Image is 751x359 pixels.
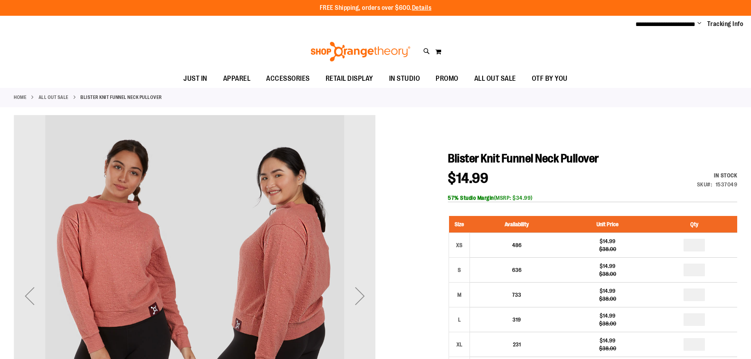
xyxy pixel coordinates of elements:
div: $14.99 [567,237,647,245]
span: Blister Knit Funnel Neck Pullover [448,152,599,165]
span: PROMO [436,70,458,87]
span: 319 [512,316,521,323]
span: ACCESSORIES [266,70,310,87]
div: $38.00 [567,344,647,352]
p: FREE Shipping, orders over $600. [320,4,432,13]
div: $38.00 [567,295,647,303]
div: S [453,264,465,276]
div: $38.00 [567,320,647,327]
div: 1537049 [716,180,738,188]
div: $38.00 [567,245,647,253]
a: Tracking Info [707,20,744,28]
span: APPAREL [223,70,251,87]
div: Availability [697,171,738,179]
div: $38.00 [567,270,647,278]
div: $14.99 [567,312,647,320]
strong: SKU [697,181,712,188]
span: 636 [512,267,522,273]
b: 57% Studio Margin [448,195,494,201]
span: 231 [513,341,521,348]
div: XS [453,239,465,251]
div: $14.99 [567,287,647,295]
div: In stock [697,171,738,179]
span: IN STUDIO [389,70,420,87]
th: Availability [470,216,564,233]
img: Shop Orangetheory [309,42,412,61]
span: RETAIL DISPLAY [326,70,373,87]
span: ALL OUT SALE [474,70,516,87]
span: OTF BY YOU [532,70,568,87]
button: Account menu [697,20,701,28]
span: JUST IN [183,70,207,87]
span: 486 [512,242,522,248]
div: L [453,314,465,326]
strong: Blister Knit Funnel Neck Pullover [80,94,162,101]
th: Unit Price [563,216,651,233]
div: $14.99 [567,262,647,270]
div: M [453,289,465,301]
span: $14.99 [448,170,488,186]
a: Home [14,94,26,101]
a: Details [412,4,432,11]
div: XL [453,339,465,350]
div: (MSRP: $34.99) [448,194,737,202]
th: Qty [652,216,737,233]
span: 733 [512,292,521,298]
div: $14.99 [567,337,647,344]
a: ALL OUT SALE [39,94,69,101]
th: Size [449,216,470,233]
